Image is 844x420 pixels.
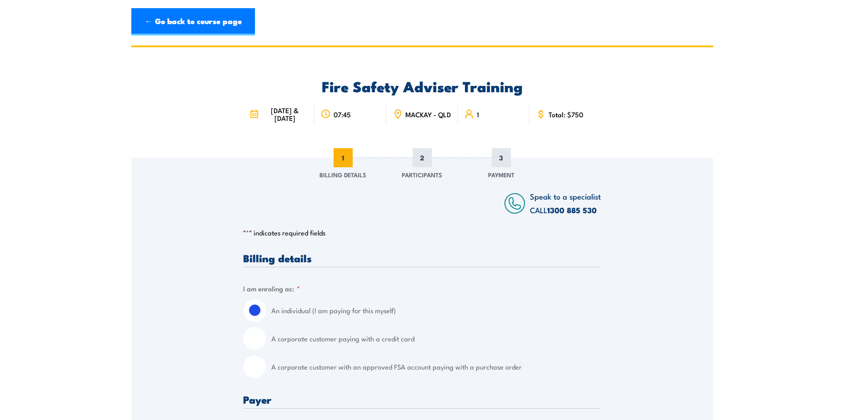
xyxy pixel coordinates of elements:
[405,110,451,118] span: MACKAY - QLD
[488,170,514,179] span: Payment
[547,204,597,216] a: 1300 885 530
[530,190,601,215] span: Speak to a specialist CALL
[271,299,601,322] label: An individual (I am paying for this myself)
[492,148,511,167] span: 3
[243,283,300,294] legend: I am enroling as:
[243,394,601,405] h3: Payer
[549,110,583,118] span: Total: $750
[334,110,351,118] span: 07:45
[413,148,432,167] span: 2
[320,170,366,179] span: Billing Details
[402,170,442,179] span: Participants
[334,148,353,167] span: 1
[261,106,308,122] span: [DATE] & [DATE]
[131,8,255,35] a: ← Go back to course page
[243,228,601,237] p: " " indicates required fields
[271,355,601,378] label: A corporate customer with an approved FSA account paying with a purchase order
[477,110,479,118] span: 1
[271,327,601,350] label: A corporate customer paying with a credit card
[243,253,601,263] h3: Billing details
[243,80,601,92] h2: Fire Safety Adviser Training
